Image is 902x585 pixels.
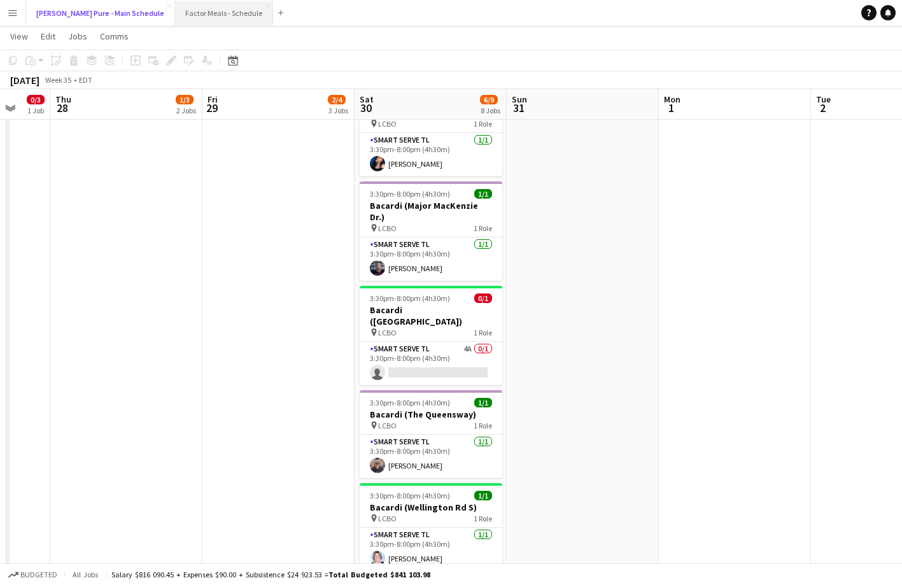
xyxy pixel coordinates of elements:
span: 28 [53,101,71,115]
h3: Bacardi (Major MacKenzie Dr.) [360,200,502,223]
app-card-role: Smart Serve TL1/13:30pm-8:00pm (4h30m)[PERSON_NAME] [360,133,502,176]
span: Budgeted [20,570,57,579]
span: LCBO [378,223,397,233]
div: 1 Job [27,106,44,115]
span: 1 Role [474,223,492,233]
span: 3:30pm-8:00pm (4h30m) [370,491,450,500]
app-job-card: 3:30pm-8:00pm (4h30m)1/1Bacardi (The Queensway) LCBO1 RoleSmart Serve TL1/13:30pm-8:00pm (4h30m)[... [360,390,502,478]
a: Jobs [63,28,92,45]
span: Edit [41,31,55,42]
app-card-role: Smart Serve TL1/13:30pm-8:00pm (4h30m)[PERSON_NAME] [360,435,502,478]
app-card-role: Smart Serve TL1/13:30pm-8:00pm (4h30m)[PERSON_NAME] [360,237,502,281]
span: 30 [358,101,374,115]
span: Jobs [68,31,87,42]
button: Factor Meals - Schedule [175,1,273,25]
span: 6/9 [480,95,498,104]
span: Sat [360,94,374,105]
span: 3:30pm-8:00pm (4h30m) [370,189,450,199]
span: 1 [662,101,680,115]
a: View [5,28,33,45]
span: View [10,31,28,42]
button: Budgeted [6,568,59,582]
span: 3:30pm-8:00pm (4h30m) [370,398,450,407]
div: Salary $816 090.45 + Expenses $90.00 + Subsistence $24 923.53 = [111,570,430,579]
h3: Bacardi ([GEOGRAPHIC_DATA]) [360,304,502,327]
span: Mon [664,94,680,105]
span: 29 [206,101,218,115]
span: Sun [512,94,527,105]
span: Thu [55,94,71,105]
div: 2 Jobs [176,106,196,115]
button: [PERSON_NAME] Pure - Main Schedule [26,1,175,25]
span: 0/1 [474,293,492,303]
span: Comms [100,31,129,42]
h3: Bacardi (Wellington Rd S) [360,502,502,513]
span: LCBO [378,119,397,129]
span: 1/1 [474,189,492,199]
span: Tue [816,94,831,105]
app-card-role: Smart Serve TL4A0/13:30pm-8:00pm (4h30m) [360,342,502,385]
h3: Bacardi (The Queensway) [360,409,502,420]
app-job-card: 3:30pm-8:00pm (4h30m)1/1Bacardi ([PERSON_NAME] Ave) LCBO1 RoleSmart Serve TL1/13:30pm-8:00pm (4h3... [360,77,502,176]
span: LCBO [378,514,397,523]
app-job-card: 3:30pm-8:00pm (4h30m)1/1Bacardi (Wellington Rd S) LCBO1 RoleSmart Serve TL1/13:30pm-8:00pm (4h30m... [360,483,502,571]
span: LCBO [378,421,397,430]
span: 31 [510,101,527,115]
div: EDT [79,75,92,85]
div: 3 Jobs [328,106,348,115]
span: 1 Role [474,328,492,337]
app-job-card: 3:30pm-8:00pm (4h30m)0/1Bacardi ([GEOGRAPHIC_DATA]) LCBO1 RoleSmart Serve TL4A0/13:30pm-8:00pm (4... [360,286,502,385]
span: 0/3 [27,95,45,104]
div: [DATE] [10,74,39,87]
span: Fri [208,94,218,105]
span: 1 Role [474,119,492,129]
a: Edit [36,28,60,45]
span: 1/1 [474,491,492,500]
span: LCBO [378,328,397,337]
span: All jobs [70,570,101,579]
span: Week 35 [42,75,74,85]
span: 3:30pm-8:00pm (4h30m) [370,293,450,303]
span: 1 Role [474,514,492,523]
a: Comms [95,28,134,45]
span: Total Budgeted $841 103.98 [328,570,430,579]
span: 2 [814,101,831,115]
span: 1 Role [474,421,492,430]
app-job-card: 3:30pm-8:00pm (4h30m)1/1Bacardi (Major MacKenzie Dr.) LCBO1 RoleSmart Serve TL1/13:30pm-8:00pm (4... [360,181,502,281]
div: 8 Jobs [481,106,500,115]
span: 1/1 [474,398,492,407]
app-card-role: Smart Serve TL1/13:30pm-8:00pm (4h30m)[PERSON_NAME] [360,528,502,571]
span: 2/4 [328,95,346,104]
span: 1/3 [176,95,194,104]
